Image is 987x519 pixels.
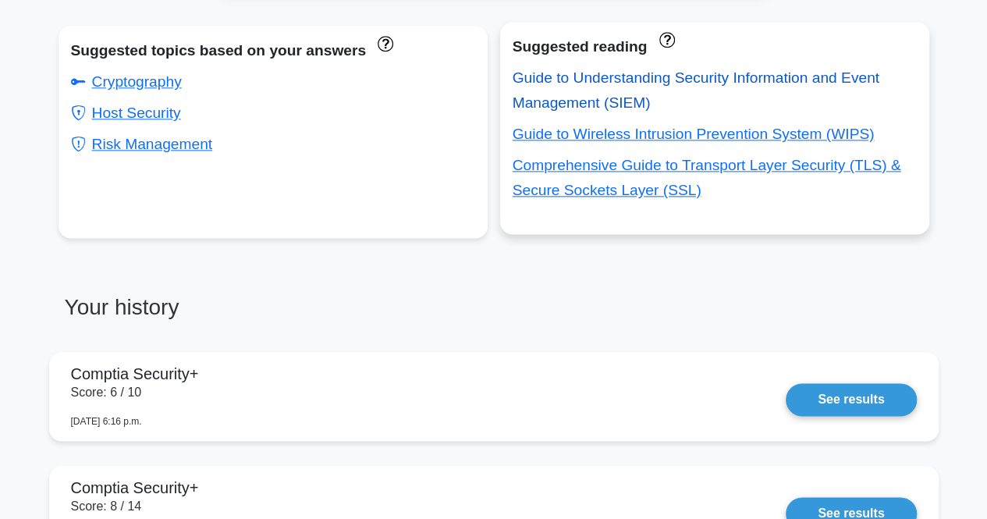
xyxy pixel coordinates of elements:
[655,30,674,47] a: These concepts have been answered less than 50% correct. The guides disapear when you answer ques...
[513,34,917,59] div: Suggested reading
[71,73,182,90] a: Cryptography
[513,69,879,111] a: Guide to Understanding Security Information and Event Management (SIEM)
[374,34,393,51] a: These topics have been answered less than 50% correct. Topics disapear when you answer questions ...
[71,38,475,63] div: Suggested topics based on your answers
[513,126,875,142] a: Guide to Wireless Intrusion Prevention System (WIPS)
[71,105,181,121] a: Host Security
[71,136,213,152] a: Risk Management
[786,383,916,416] a: See results
[59,294,485,333] h3: Your history
[513,157,901,198] a: Comprehensive Guide to Transport Layer Security (TLS) & Secure Sockets Layer (SSL)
